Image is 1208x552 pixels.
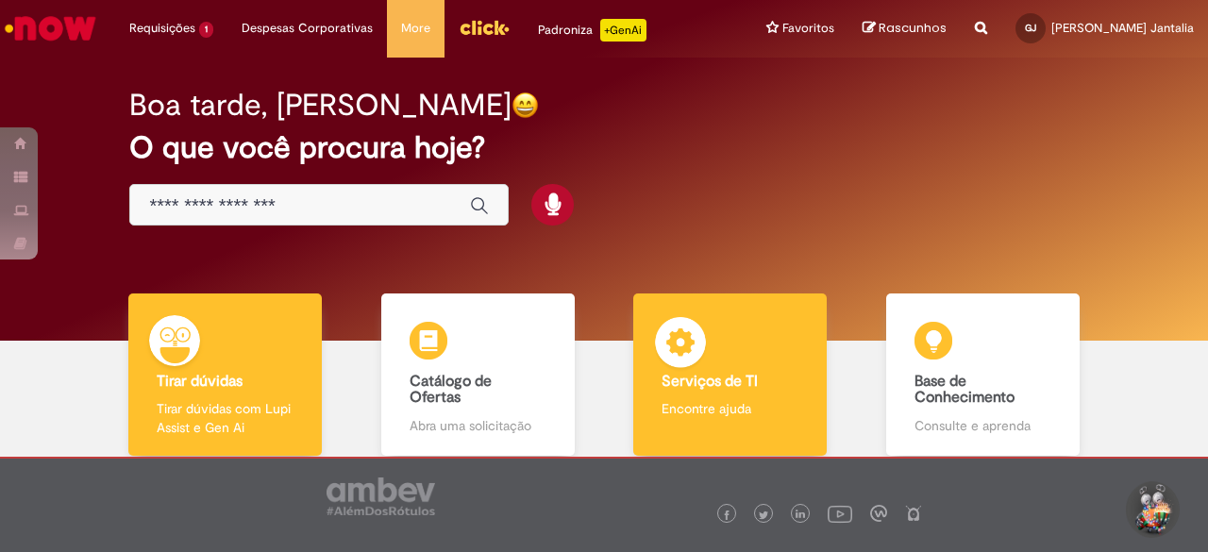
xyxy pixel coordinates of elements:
span: Favoritos [782,19,834,38]
p: Abra uma solicitação [410,416,546,435]
img: logo_footer_linkedin.png [796,510,805,521]
button: Iniciar Conversa de Suporte [1123,481,1180,538]
b: Base de Conhecimento [914,372,1015,408]
h2: Boa tarde, [PERSON_NAME] [129,89,512,122]
p: +GenAi [600,19,646,42]
a: Serviços de TI Encontre ajuda [604,293,857,457]
img: logo_footer_twitter.png [759,510,768,520]
b: Catálogo de Ofertas [410,372,492,408]
b: Tirar dúvidas [157,372,243,391]
img: logo_footer_ambev_rotulo_gray.png [327,477,435,515]
h2: O que você procura hoje? [129,131,1078,164]
b: Serviços de TI [662,372,758,391]
a: Base de Conhecimento Consulte e aprenda [857,293,1110,457]
img: logo_footer_workplace.png [870,505,887,522]
span: [PERSON_NAME] Jantalia [1051,20,1194,36]
p: Encontre ajuda [662,399,798,418]
span: 1 [199,22,213,38]
img: ServiceNow [2,9,99,47]
span: More [401,19,430,38]
a: Rascunhos [863,20,947,38]
img: happy-face.png [512,92,539,119]
img: logo_footer_youtube.png [828,501,852,526]
span: Rascunhos [879,19,947,37]
span: Requisições [129,19,195,38]
p: Consulte e aprenda [914,416,1051,435]
img: logo_footer_facebook.png [722,510,731,520]
div: Padroniza [538,19,646,42]
p: Tirar dúvidas com Lupi Assist e Gen Ai [157,399,294,437]
a: Catálogo de Ofertas Abra uma solicitação [352,293,605,457]
span: Despesas Corporativas [242,19,373,38]
span: GJ [1025,22,1036,34]
img: logo_footer_naosei.png [905,505,922,522]
img: click_logo_yellow_360x200.png [459,13,510,42]
a: Tirar dúvidas Tirar dúvidas com Lupi Assist e Gen Ai [99,293,352,457]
